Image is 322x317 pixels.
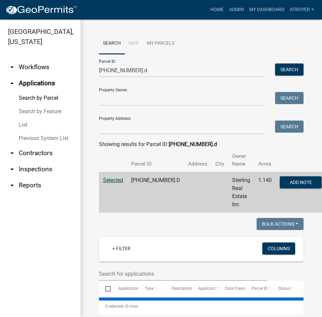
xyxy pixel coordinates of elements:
[275,121,304,133] button: Search
[192,281,219,297] datatable-header-cell: Applicant
[245,281,272,297] datatable-header-cell: Parcel ID
[103,177,123,183] a: Selected
[275,63,304,76] button: Search
[275,92,304,104] button: Search
[228,172,254,213] td: Sterling Real Estate Inc
[139,281,165,297] datatable-header-cell: Type
[8,63,16,71] i: arrow_drop_down
[8,181,16,189] i: arrow_drop_down
[172,286,192,291] span: Description
[254,172,276,213] td: 1.140
[143,33,178,54] a: My Parcels
[99,281,112,297] datatable-header-cell: Select
[272,281,299,297] datatable-header-cell: Status
[225,286,249,291] span: Date Created
[112,281,139,297] datatable-header-cell: Application Number
[8,79,16,87] i: arrow_drop_up
[127,172,184,213] td: [PHONE_NUMBER].D
[290,179,312,185] span: Add Note
[169,141,217,147] strong: [PHONE_NUMBER].d
[252,286,268,291] span: Parcel ID
[247,3,287,16] a: My Dashboard
[278,286,290,291] span: Status
[211,148,228,172] th: City
[99,298,304,315] div: 0 total
[208,3,226,16] a: Home
[8,165,16,173] i: arrow_drop_down
[99,267,268,281] input: Search for applications
[287,3,317,16] a: atroyer
[99,33,125,54] a: Search
[184,148,211,172] th: Address
[8,149,16,157] i: arrow_drop_down
[257,218,304,230] button: Bulk Actions
[280,176,322,188] button: Add Note
[118,286,155,291] span: Application Number
[262,242,295,255] button: Columns
[107,242,136,255] a: + Filter
[198,286,216,291] span: Applicant
[127,148,184,172] th: Parcel ID
[228,148,254,172] th: Owner Name
[145,286,154,291] span: Type
[254,148,276,172] th: Acres
[165,281,192,297] datatable-header-cell: Description
[218,281,245,297] datatable-header-cell: Date Created
[105,304,126,309] span: 0 selected /
[99,140,304,148] div: Showing results for Parcel ID:
[226,3,247,16] a: Admin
